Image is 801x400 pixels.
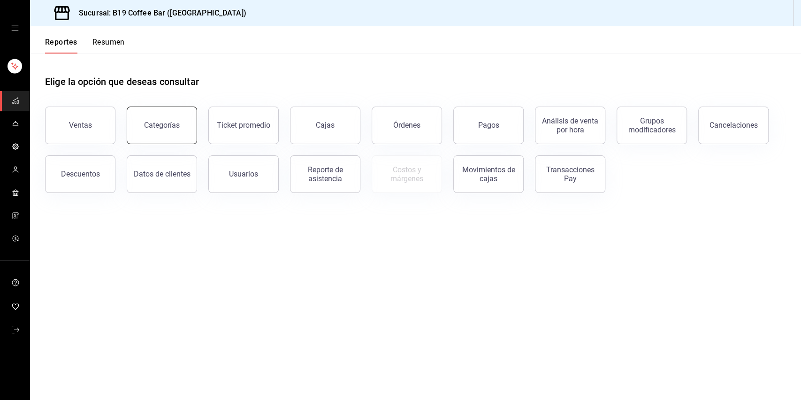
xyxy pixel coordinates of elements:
div: Grupos modificadores [623,116,681,134]
button: Cancelaciones [698,107,769,144]
h1: Elige la opción que deseas consultar [45,75,199,89]
button: Órdenes [372,107,442,144]
div: Usuarios [229,169,258,178]
button: open drawer [11,24,19,32]
div: Cajas [316,121,335,130]
button: Pagos [453,107,524,144]
button: Ventas [45,107,115,144]
button: Transacciones Pay [535,155,605,193]
div: Categorías [144,121,180,130]
div: Costos y márgenes [378,165,436,183]
button: Reportes [45,38,77,54]
h3: Sucursal: B19 Coffee Bar ([GEOGRAPHIC_DATA]) [71,8,246,19]
div: Pagos [478,121,499,130]
button: Descuentos [45,155,115,193]
button: Análisis de venta por hora [535,107,605,144]
div: Análisis de venta por hora [541,116,599,134]
button: Reporte de asistencia [290,155,360,193]
div: Órdenes [393,121,420,130]
button: Usuarios [208,155,279,193]
button: Grupos modificadores [617,107,687,144]
button: Contrata inventarios para ver este reporte [372,155,442,193]
div: Datos de clientes [134,169,191,178]
button: Resumen [92,38,125,54]
div: Reporte de asistencia [296,165,354,183]
button: Cajas [290,107,360,144]
div: Movimientos de cajas [459,165,518,183]
button: Ticket promedio [208,107,279,144]
div: Ventas [69,121,92,130]
button: Categorías [127,107,197,144]
button: Movimientos de cajas [453,155,524,193]
button: Datos de clientes [127,155,197,193]
div: navigation tabs [45,38,125,54]
div: Descuentos [61,169,100,178]
div: Transacciones Pay [541,165,599,183]
div: Cancelaciones [709,121,758,130]
div: Ticket promedio [217,121,270,130]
